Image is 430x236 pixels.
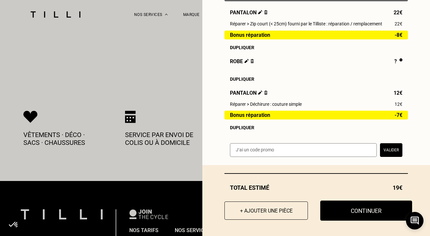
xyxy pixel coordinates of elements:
button: Continuer [320,201,412,221]
div: Dupliquer [230,76,402,82]
img: Supprimer [264,10,268,14]
span: 22€ [395,21,402,26]
span: 12€ [394,90,402,96]
span: Bonus réparation [230,32,270,38]
span: -8€ [395,32,402,38]
img: Pourquoi le prix est indéfini ? [399,58,402,62]
button: Valider [380,143,402,157]
span: Robe [230,58,254,65]
span: -7€ [395,112,402,118]
div: ? [394,58,402,65]
span: Pantalon [230,9,268,16]
span: 19€ [393,184,402,191]
div: Total estimé [224,184,408,191]
button: + Ajouter une pièce [224,201,308,220]
img: Éditer [258,90,262,95]
input: J‘ai un code promo [230,143,377,157]
div: Dupliquer [230,45,402,50]
span: Pantalon [230,90,268,96]
span: Réparer > Zip court (< 25cm) fourni par le Tilliste : réparation / remplacement [230,21,382,26]
div: Dupliquer [230,125,402,130]
span: Réparer > Déchirure : couture simple [230,102,302,107]
span: 12€ [395,102,402,107]
img: Supprimer [250,59,254,63]
img: Supprimer [264,90,268,95]
img: Éditer [258,10,262,14]
span: Bonus réparation [230,112,270,118]
span: 22€ [394,9,402,16]
img: Éditer [245,59,249,63]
